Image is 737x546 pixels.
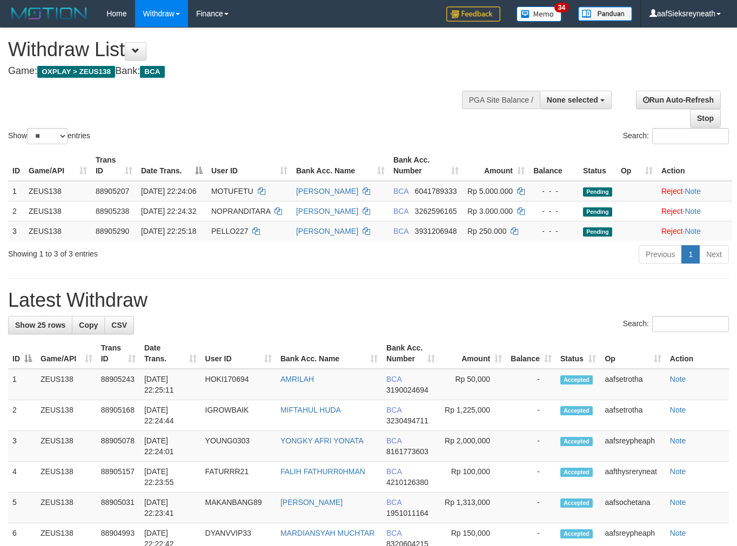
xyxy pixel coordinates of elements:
span: Accepted [560,406,593,415]
td: ZEUS138 [36,462,97,493]
span: PELLO227 [211,227,249,235]
span: Accepted [560,468,593,477]
div: - - - [533,186,574,197]
span: BCA [140,66,164,78]
a: [PERSON_NAME] [280,498,343,507]
select: Showentries [27,128,68,144]
td: Rp 1,225,000 [439,400,506,431]
a: Note [670,467,686,476]
a: MARDIANSYAH MUCHTAR [280,529,375,537]
a: Next [699,245,729,264]
th: Bank Acc. Name: activate to sort column ascending [276,338,382,369]
td: ZEUS138 [24,201,91,221]
td: - [506,431,556,462]
span: 88905290 [96,227,129,235]
th: Date Trans.: activate to sort column ascending [140,338,201,369]
span: 34 [554,3,569,12]
div: - - - [533,226,574,237]
td: [DATE] 22:24:01 [140,431,201,462]
td: Rp 1,313,000 [439,493,506,523]
span: [DATE] 22:25:18 [141,227,196,235]
td: ZEUS138 [24,221,91,241]
span: Copy 3190024694 to clipboard [386,386,428,394]
a: Note [685,207,701,215]
span: Rp 5.000.000 [467,187,513,196]
th: User ID: activate to sort column ascending [201,338,276,369]
span: Copy 6041789333 to clipboard [415,187,457,196]
td: aafsetrotha [600,369,665,400]
span: BCA [386,498,401,507]
div: - - - [533,206,574,217]
span: Pending [583,207,612,217]
span: None selected [547,96,598,104]
th: Amount: activate to sort column ascending [463,150,529,181]
th: Game/API: activate to sort column ascending [24,150,91,181]
a: Reject [661,227,683,235]
td: 88905168 [97,400,140,431]
a: [PERSON_NAME] [296,187,358,196]
span: BCA [386,406,401,414]
span: Accepted [560,375,593,385]
td: - [506,400,556,431]
h1: Latest Withdraw [8,289,729,311]
a: Reject [661,207,683,215]
th: Amount: activate to sort column ascending [439,338,506,369]
td: FATURRR21 [201,462,276,493]
td: [DATE] 22:24:44 [140,400,201,431]
td: HOKI170694 [201,369,276,400]
a: Note [670,375,686,383]
th: Trans ID: activate to sort column ascending [91,150,137,181]
label: Search: [623,316,729,332]
span: 88905238 [96,207,129,215]
span: Copy 1951011164 to clipboard [386,509,428,517]
a: Note [685,227,701,235]
span: 88905207 [96,187,129,196]
th: Trans ID: activate to sort column ascending [97,338,140,369]
a: Reject [661,187,683,196]
span: Show 25 rows [15,321,65,329]
a: Show 25 rows [8,316,72,334]
span: BCA [386,436,401,445]
span: [DATE] 22:24:06 [141,187,196,196]
a: Note [670,436,686,445]
td: 1 [8,181,24,201]
td: [DATE] 22:23:55 [140,462,201,493]
a: CSV [104,316,134,334]
span: MOTUFETU [211,187,253,196]
a: [PERSON_NAME] [296,227,358,235]
a: FALIH FATHURR0HMAN [280,467,365,476]
img: Feedback.jpg [446,6,500,22]
a: Run Auto-Refresh [636,91,721,109]
td: 3 [8,431,36,462]
span: Copy 3262596165 to clipboard [415,207,457,215]
td: [DATE] 22:23:41 [140,493,201,523]
th: Balance: activate to sort column ascending [506,338,556,369]
th: Date Trans.: activate to sort column descending [137,150,207,181]
td: · [657,221,732,241]
a: AMRILAH [280,375,314,383]
span: BCA [393,187,408,196]
a: Stop [690,109,721,127]
span: NOPRANDITARA [211,207,270,215]
a: [PERSON_NAME] [296,207,358,215]
span: Pending [583,227,612,237]
td: 2 [8,400,36,431]
span: Accepted [560,437,593,446]
td: [DATE] 22:25:11 [140,369,201,400]
span: Copy 3230494711 to clipboard [386,416,428,425]
td: ZEUS138 [24,181,91,201]
td: aafthysreryneat [600,462,665,493]
a: YONGKY AFRI YONATA [280,436,364,445]
td: Rp 50,000 [439,369,506,400]
td: - [506,493,556,523]
td: aafsochetana [600,493,665,523]
span: Copy 3931206948 to clipboard [415,227,457,235]
input: Search: [652,316,729,332]
label: Search: [623,128,729,144]
input: Search: [652,128,729,144]
td: 1 [8,369,36,400]
img: MOTION_logo.png [8,5,90,22]
td: ZEUS138 [36,400,97,431]
td: ZEUS138 [36,431,97,462]
span: Pending [583,187,612,197]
